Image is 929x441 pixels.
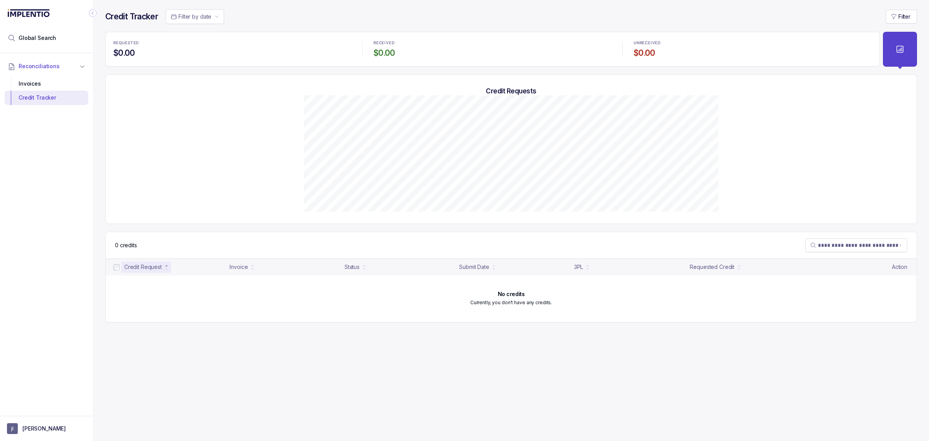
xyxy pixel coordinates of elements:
[459,263,489,271] div: Submit Date
[105,32,880,67] ul: Statistic Highlights
[498,291,525,297] h6: No credits
[166,9,224,24] button: Date Range Picker
[105,11,158,22] h4: Credit Tracker
[886,10,917,24] button: Filter
[690,263,734,271] div: Requested Credit
[19,34,56,42] span: Global Search
[369,35,616,63] li: Statistic RECEIVED
[634,41,661,45] p: UNRECEIVED
[374,48,612,59] h4: $0.00
[171,13,211,21] search: Date Range Picker
[634,48,872,59] h4: $0.00
[898,13,910,21] p: Filter
[230,263,248,271] div: Invoice
[7,423,18,434] span: User initials
[629,35,876,63] li: Statistic UNRECEIVED
[113,48,351,59] h4: $0.00
[113,264,120,270] input: checkbox-checkbox-all
[892,263,907,271] p: Action
[7,423,86,434] button: User initials[PERSON_NAME]
[574,263,583,271] div: 3PL
[22,425,66,432] p: [PERSON_NAME]
[115,241,137,249] p: 0 credits
[124,263,162,271] div: Credit Request
[106,232,917,258] nav: Table Control
[345,263,360,271] div: Status
[88,9,98,18] div: Collapse Icon
[805,238,907,252] search: Table Search Bar
[118,87,904,95] h5: Credit Requests
[178,13,211,20] span: Filter by date
[19,62,60,70] span: Reconciliations
[5,75,88,107] div: Reconciliations
[115,241,137,249] div: Remaining page entries
[109,35,356,63] li: Statistic REQUESTED
[374,41,394,45] p: RECEIVED
[113,41,139,45] p: REQUESTED
[470,299,552,307] p: Currently, you don't have any credits.
[11,77,82,91] div: Invoices
[5,58,88,75] button: Reconciliations
[11,91,82,105] div: Credit Tracker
